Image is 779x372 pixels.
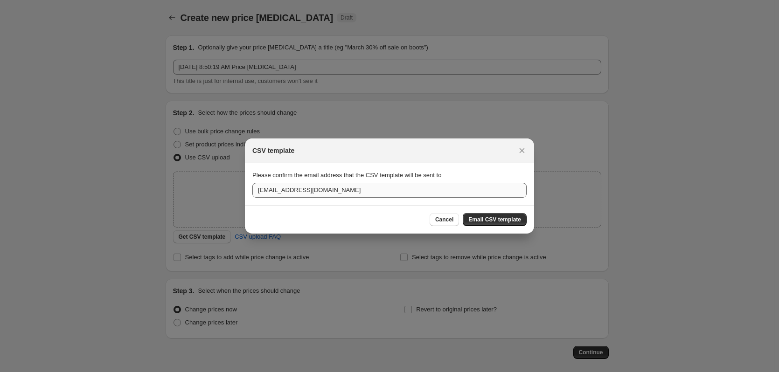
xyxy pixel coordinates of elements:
[430,213,459,226] button: Cancel
[463,213,527,226] button: Email CSV template
[515,144,529,157] button: Close
[468,216,521,223] span: Email CSV template
[252,146,294,155] h2: CSV template
[435,216,453,223] span: Cancel
[252,172,441,179] span: Please confirm the email address that the CSV template will be sent to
